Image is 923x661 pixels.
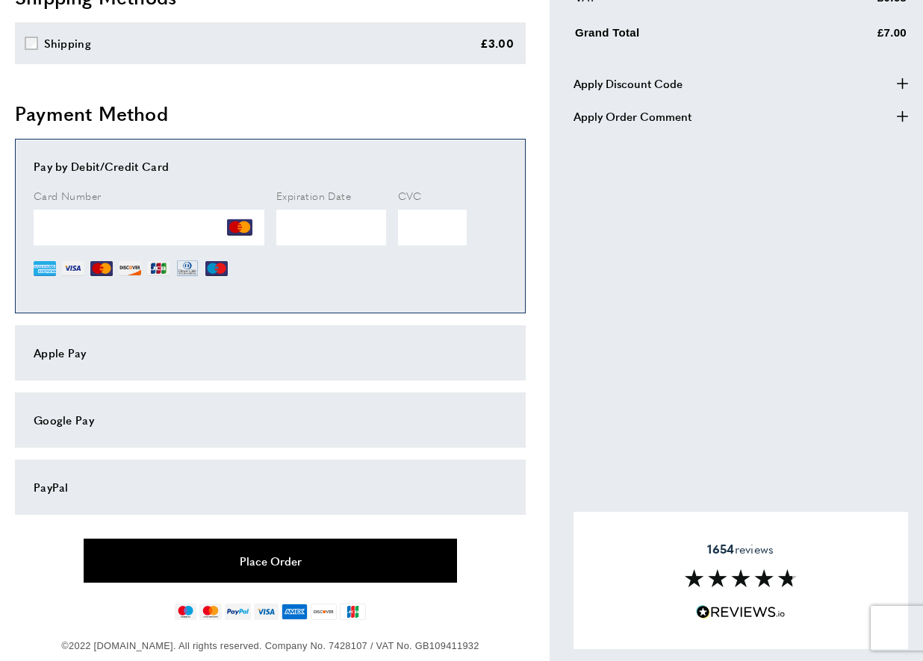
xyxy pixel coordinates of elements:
[340,604,366,620] img: jcb
[574,107,692,125] span: Apply Order Comment
[199,604,221,620] img: mastercard
[62,257,84,280] img: VI.png
[34,210,264,245] iframe: Secure Credit Card Frame - Credit Card Number
[15,100,526,127] h2: Payment Method
[276,210,386,245] iframe: Secure Credit Card Frame - Expiration Date
[227,215,252,240] img: MC.png
[480,34,515,52] div: £3.00
[90,257,113,280] img: MC.png
[225,604,251,620] img: paypal
[84,539,457,583] button: Place Order
[34,188,101,203] span: Card Number
[685,569,797,587] img: Reviews section
[398,188,422,203] span: CVC
[276,188,351,203] span: Expiration Date
[254,604,279,620] img: visa
[311,604,337,620] img: discover
[707,540,734,557] strong: 1654
[61,640,479,651] span: ©2022 [DOMAIN_NAME]. All rights reserved. Company No. 7428107 / VAT No. GB109411932
[707,542,774,557] span: reviews
[34,478,507,496] div: PayPal
[696,605,786,619] img: Reviews.io 5 stars
[34,411,507,429] div: Google Pay
[804,21,907,53] td: £7.00
[119,257,141,280] img: DI.png
[205,257,228,280] img: MI.png
[175,257,199,280] img: DN.png
[44,34,91,52] div: Shipping
[398,210,467,245] iframe: Secure Credit Card Frame - CVV
[175,604,196,620] img: maestro
[34,257,56,280] img: AE.png
[282,604,308,620] img: american-express
[34,157,507,175] div: Pay by Debit/Credit Card
[574,75,683,93] span: Apply Discount Code
[34,344,507,362] div: Apple Pay
[575,21,802,53] td: Grand Total
[147,257,170,280] img: JCB.png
